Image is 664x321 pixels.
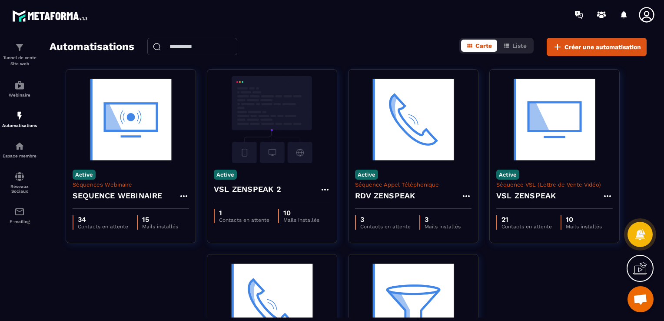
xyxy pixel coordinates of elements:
[355,190,415,202] h4: RDV ZENSPEAK
[501,224,552,230] p: Contacts en attente
[496,76,613,163] img: automation-background
[14,207,25,217] img: email
[496,190,556,202] h4: VSL ZENSPEAK
[2,154,37,158] p: Espace membre
[2,200,37,231] a: emailemailE-mailing
[2,104,37,134] a: automationsautomationsAutomatisations
[425,215,461,224] p: 3
[142,215,178,224] p: 15
[14,110,25,121] img: automations
[475,42,492,49] span: Carte
[2,74,37,104] a: automationsautomationsWebinaire
[2,134,37,165] a: automationsautomationsEspace membre
[214,183,281,195] h4: VSL ZENSPEAK 2
[219,217,269,223] p: Contacts en attente
[355,170,378,180] p: Active
[512,42,527,49] span: Liste
[566,224,602,230] p: Mails installés
[2,165,37,200] a: social-networksocial-networkRéseaux Sociaux
[2,123,37,128] p: Automatisations
[360,215,411,224] p: 3
[14,42,25,53] img: formation
[14,80,25,90] img: automations
[501,215,552,224] p: 21
[219,209,269,217] p: 1
[78,215,128,224] p: 34
[50,38,134,56] h2: Automatisations
[496,170,519,180] p: Active
[360,224,411,230] p: Contacts en attente
[355,181,471,188] p: Séquence Appel Téléphonique
[547,38,647,56] button: Créer une automatisation
[73,76,189,163] img: automation-background
[425,224,461,230] p: Mails installés
[496,181,613,188] p: Séquence VSL (Lettre de Vente Vidéo)
[14,171,25,182] img: social-network
[12,8,90,24] img: logo
[355,76,471,163] img: automation-background
[73,170,96,180] p: Active
[2,93,37,97] p: Webinaire
[627,286,654,312] div: Ouvrir le chat
[73,181,189,188] p: Séquences Webinaire
[78,224,128,230] p: Contacts en attente
[461,40,497,52] button: Carte
[2,55,37,67] p: Tunnel de vente Site web
[14,141,25,151] img: automations
[214,170,237,180] p: Active
[214,76,330,163] img: automation-background
[283,209,319,217] p: 10
[498,40,532,52] button: Liste
[73,190,163,202] h4: SEQUENCE WEBINAIRE
[2,36,37,74] a: formationformationTunnel de vente Site web
[142,224,178,230] p: Mails installés
[566,215,602,224] p: 10
[2,219,37,224] p: E-mailing
[2,184,37,194] p: Réseaux Sociaux
[564,43,641,51] span: Créer une automatisation
[283,217,319,223] p: Mails installés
